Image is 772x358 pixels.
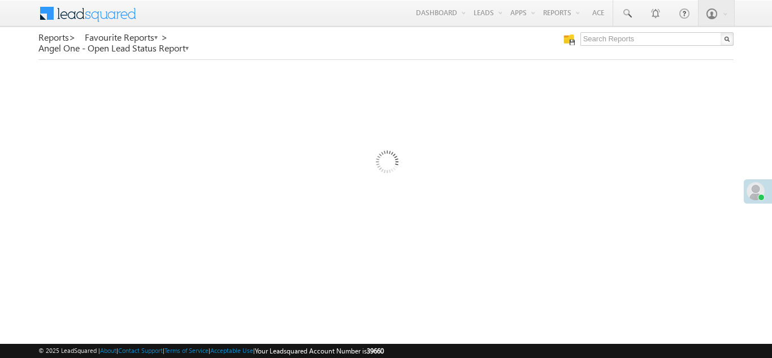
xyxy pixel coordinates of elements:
[38,43,190,53] a: Angel One - Open Lead Status Report
[161,31,168,44] span: >
[367,347,384,355] span: 39660
[38,346,384,356] span: © 2025 LeadSquared | | | | |
[85,32,168,42] a: Favourite Reports >
[328,105,445,222] img: Loading...
[563,34,575,45] img: Manage all your saved reports!
[38,32,76,42] a: Reports>
[100,347,116,354] a: About
[164,347,209,354] a: Terms of Service
[118,347,163,354] a: Contact Support
[580,32,734,46] input: Search Reports
[69,31,76,44] span: >
[210,347,253,354] a: Acceptable Use
[255,347,384,355] span: Your Leadsquared Account Number is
